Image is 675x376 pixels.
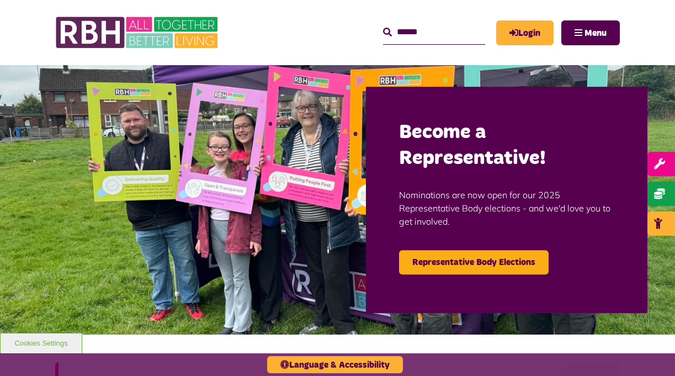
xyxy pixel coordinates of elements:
a: Representative Body Elections [399,250,549,274]
span: Menu [584,29,607,38]
img: RBH [55,11,221,54]
iframe: Netcall Web Assistant for live chat [625,326,675,376]
button: Navigation [561,20,620,45]
button: Language & Accessibility [267,356,403,373]
a: MyRBH [496,20,554,45]
p: Nominations are now open for our 2025 Representative Body elections - and we'd love you to get in... [399,172,614,245]
h2: Become a Representative! [399,120,614,172]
